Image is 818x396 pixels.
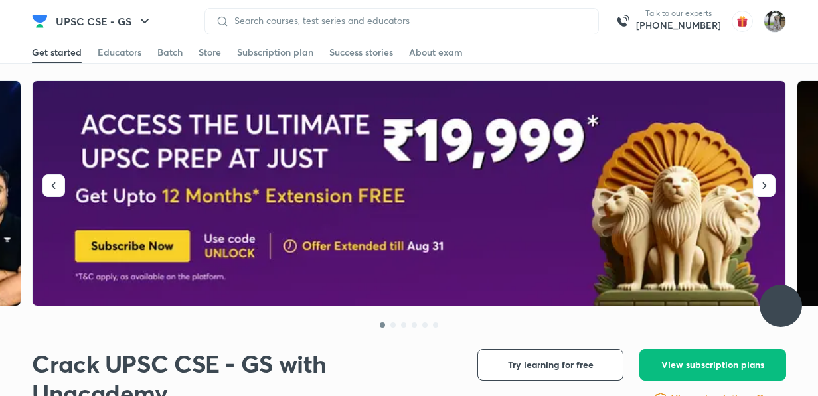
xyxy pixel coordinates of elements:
[48,8,161,34] button: UPSC CSE - GS
[409,42,463,63] a: About exam
[639,349,786,381] button: View subscription plans
[409,46,463,59] div: About exam
[199,42,221,63] a: Store
[773,298,789,314] img: ttu
[661,358,764,371] span: View subscription plans
[329,42,393,63] a: Success stories
[610,8,636,34] img: call-us
[636,19,721,32] a: [PHONE_NUMBER]
[98,42,141,63] a: Educators
[157,42,183,63] a: Batch
[32,13,48,29] img: Company Logo
[477,349,623,381] button: Try learning for free
[237,46,313,59] div: Subscription plan
[157,46,183,59] div: Batch
[329,46,393,59] div: Success stories
[508,358,594,371] span: Try learning for free
[32,46,82,59] div: Get started
[32,42,82,63] a: Get started
[636,8,721,19] p: Talk to our experts
[98,46,141,59] div: Educators
[764,10,786,33] img: Anjali Ror
[732,11,753,32] img: avatar
[229,15,588,26] input: Search courses, test series and educators
[199,46,221,59] div: Store
[237,42,313,63] a: Subscription plan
